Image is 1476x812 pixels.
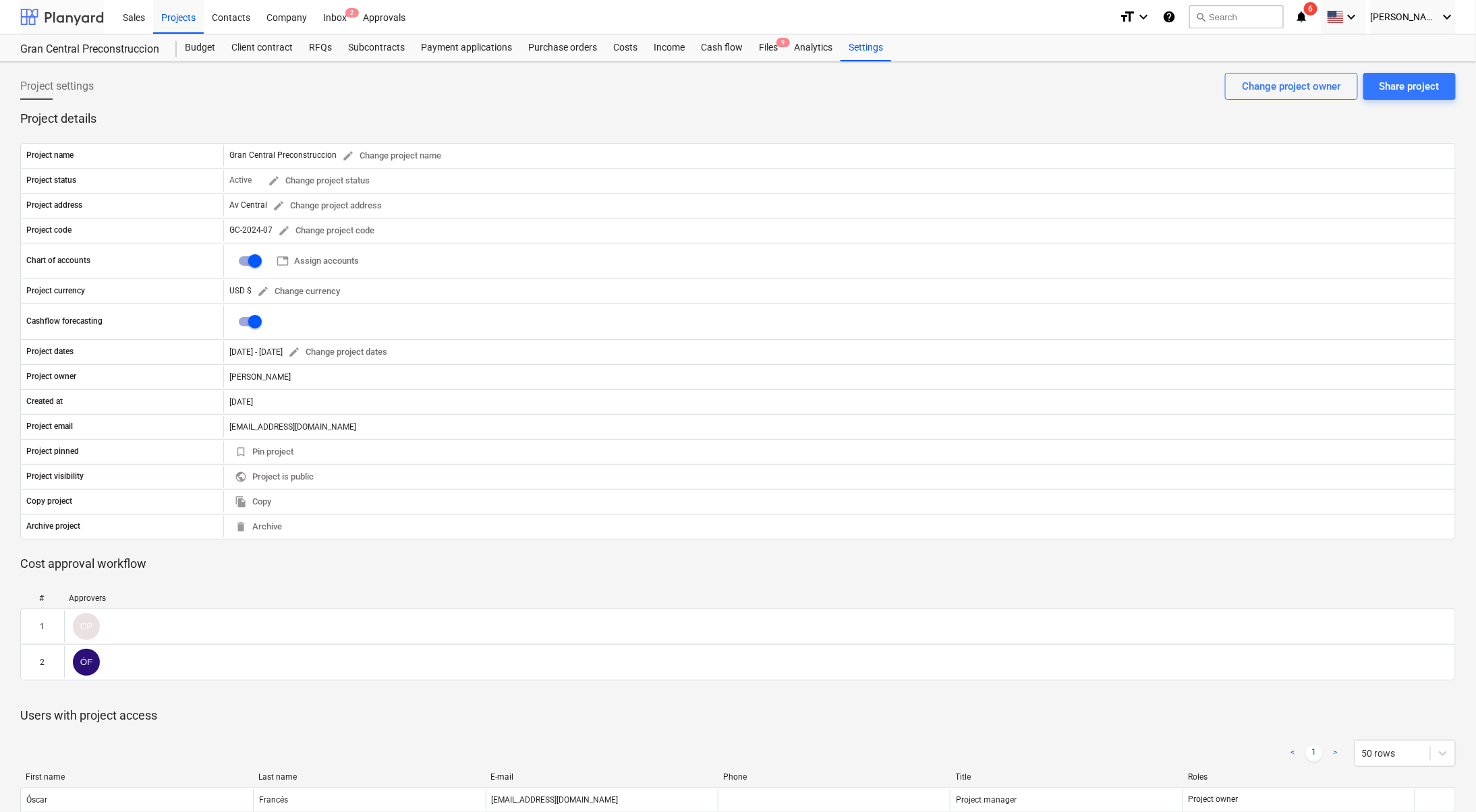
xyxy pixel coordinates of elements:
button: Assign accounts [271,251,364,272]
p: Project owner [26,371,76,382]
button: Change project status [262,171,375,192]
button: Pin project [229,442,299,463]
p: Cost approval workflow [20,556,1456,572]
button: Change project code [273,221,380,241]
p: Created at [26,396,63,407]
div: Title [956,772,1178,782]
p: Copy project [26,496,72,507]
a: Client contract [223,34,301,61]
span: Change project address [273,198,382,214]
div: Claudia Perez [73,613,100,640]
span: edit [288,346,300,358]
span: edit [273,200,285,212]
span: bookmark_border [235,446,247,458]
span: ÓF [80,657,93,667]
a: Subcontracts [340,34,413,61]
span: Change project status [268,173,370,189]
button: Change project address [267,196,387,216]
div: Óscar Francés [73,649,100,676]
div: Roles [1188,772,1410,782]
div: First name [26,772,248,782]
span: Pin project [235,444,293,460]
div: [DATE] - [DATE] [229,347,283,357]
div: Av Central [229,196,387,216]
div: [EMAIL_ADDRESS][DOMAIN_NAME] [223,416,1455,438]
p: Chart of accounts [26,255,90,266]
span: edit [278,225,290,237]
button: Change currency [252,281,345,302]
div: Last name [258,772,480,782]
span: edit [268,175,280,187]
span: Project settings [20,78,94,94]
div: Approvers [69,593,1450,603]
p: Project pinned [26,446,79,457]
span: USD $ [229,286,252,295]
i: keyboard_arrow_down [1440,9,1456,25]
div: Phone [723,772,945,782]
a: RFQs [301,34,340,61]
span: 2 [345,8,359,18]
span: edit [342,150,354,162]
span: delete [235,521,247,533]
div: GC-2024-07 [229,221,380,241]
a: Costs [605,34,646,61]
a: Purchase orders [520,34,605,61]
span: public [235,471,247,483]
span: Assign accounts [277,254,359,269]
div: # [26,593,58,603]
a: Analytics [786,34,841,61]
i: notifications [1295,9,1308,25]
p: Project dates [26,346,74,357]
p: Project currency [26,285,85,297]
p: Project details [20,111,1456,127]
p: Project status [26,175,76,186]
a: Page 1 is your current page [1306,745,1322,761]
p: Archive project [26,521,80,532]
div: E-mail [490,772,712,782]
p: Project email [26,421,73,432]
p: Project code [26,225,72,236]
i: format_size [1119,9,1135,25]
span: Copy [235,494,271,510]
span: 6 [1304,2,1317,16]
button: Share project [1363,73,1456,100]
button: Project is public [229,467,319,488]
button: Change project dates [283,342,393,363]
div: 2 [40,658,45,667]
span: Change currency [257,284,340,299]
div: Files [751,34,786,61]
iframe: Chat Widget [1409,747,1476,812]
button: Search [1189,5,1284,28]
span: CP [80,621,93,631]
button: Archive [229,517,287,538]
a: Budget [177,34,223,61]
i: keyboard_arrow_down [1344,9,1360,25]
a: Cash flow [693,34,751,61]
span: search [1195,11,1206,22]
span: 9 [776,38,790,47]
span: Change project dates [288,345,387,360]
p: Active [229,175,252,186]
span: Archive [235,519,282,535]
div: Change project owner [1242,78,1341,95]
p: Project address [26,200,82,211]
a: Income [646,34,693,61]
div: Payment applications [413,34,520,61]
span: [PERSON_NAME] [1371,11,1438,22]
div: [EMAIL_ADDRESS][DOMAIN_NAME] [492,795,619,805]
div: 1 [40,622,45,631]
a: Next page [1328,745,1344,761]
span: table [277,255,289,267]
div: Francés [259,795,288,805]
span: Project is public [235,469,314,485]
div: Gran Central Preconstruccion [20,42,161,57]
